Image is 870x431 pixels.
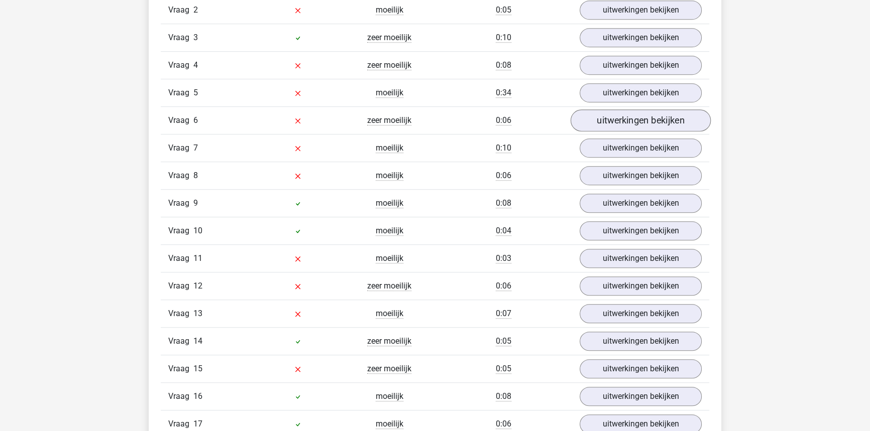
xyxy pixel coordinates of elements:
[168,335,193,347] span: Vraag
[580,1,702,20] a: uitwerkingen bekijken
[571,109,711,131] a: uitwerkingen bekijken
[193,115,198,125] span: 6
[193,60,198,70] span: 4
[376,5,403,15] span: moeilijk
[168,4,193,16] span: Vraag
[193,253,202,263] span: 11
[376,419,403,429] span: moeilijk
[580,276,702,296] a: uitwerkingen bekijken
[193,33,198,42] span: 3
[496,419,511,429] span: 0:06
[496,253,511,263] span: 0:03
[168,170,193,182] span: Vraag
[168,197,193,209] span: Vraag
[496,143,511,153] span: 0:10
[193,171,198,180] span: 8
[580,83,702,102] a: uitwerkingen bekijken
[376,391,403,401] span: moeilijk
[193,198,198,208] span: 9
[496,226,511,236] span: 0:04
[168,114,193,126] span: Vraag
[168,142,193,154] span: Vraag
[496,336,511,346] span: 0:05
[193,364,202,373] span: 15
[580,221,702,240] a: uitwerkingen bekijken
[580,56,702,75] a: uitwerkingen bekijken
[367,364,411,374] span: zeer moeilijk
[367,33,411,43] span: zeer moeilijk
[168,308,193,320] span: Vraag
[580,28,702,47] a: uitwerkingen bekijken
[496,391,511,401] span: 0:08
[496,33,511,43] span: 0:10
[580,138,702,158] a: uitwerkingen bekijken
[168,32,193,44] span: Vraag
[193,419,202,428] span: 17
[193,309,202,318] span: 13
[193,143,198,153] span: 7
[496,309,511,319] span: 0:07
[168,390,193,402] span: Vraag
[376,253,403,263] span: moeilijk
[168,363,193,375] span: Vraag
[376,198,403,208] span: moeilijk
[193,226,202,235] span: 10
[580,332,702,351] a: uitwerkingen bekijken
[580,387,702,406] a: uitwerkingen bekijken
[496,364,511,374] span: 0:05
[580,166,702,185] a: uitwerkingen bekijken
[168,252,193,264] span: Vraag
[168,87,193,99] span: Vraag
[580,359,702,378] a: uitwerkingen bekijken
[193,88,198,97] span: 5
[193,391,202,401] span: 16
[367,336,411,346] span: zeer moeilijk
[193,336,202,346] span: 14
[580,304,702,323] a: uitwerkingen bekijken
[496,115,511,125] span: 0:06
[496,88,511,98] span: 0:34
[496,171,511,181] span: 0:06
[193,281,202,291] span: 12
[496,5,511,15] span: 0:05
[168,225,193,237] span: Vraag
[367,115,411,125] span: zeer moeilijk
[193,5,198,15] span: 2
[168,418,193,430] span: Vraag
[376,171,403,181] span: moeilijk
[168,280,193,292] span: Vraag
[367,60,411,70] span: zeer moeilijk
[496,60,511,70] span: 0:08
[580,194,702,213] a: uitwerkingen bekijken
[376,309,403,319] span: moeilijk
[496,281,511,291] span: 0:06
[367,281,411,291] span: zeer moeilijk
[376,143,403,153] span: moeilijk
[376,88,403,98] span: moeilijk
[580,249,702,268] a: uitwerkingen bekijken
[376,226,403,236] span: moeilijk
[496,198,511,208] span: 0:08
[168,59,193,71] span: Vraag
